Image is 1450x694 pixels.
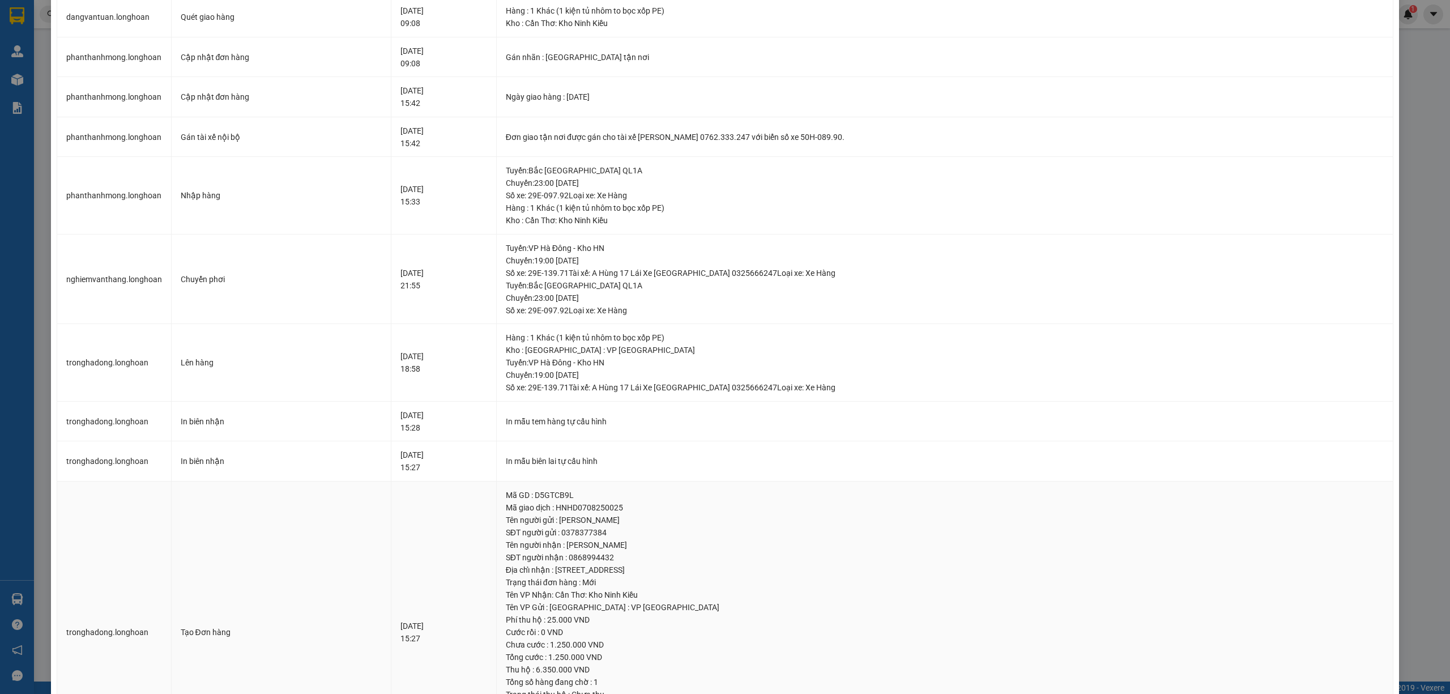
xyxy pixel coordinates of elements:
[506,601,1384,614] div: Tên VP Gửi : [GEOGRAPHIC_DATA] : VP [GEOGRAPHIC_DATA]
[506,5,1384,17] div: Hàng : 1 Khác (1 kiện tủ nhôm to bọc xốp PE)
[57,402,172,442] td: tronghadong.longhoan
[506,331,1384,344] div: Hàng : 1 Khác (1 kiện tủ nhôm to bọc xốp PE)
[506,501,1384,514] div: Mã giao dịch : HNHD0708250025
[400,5,487,29] div: [DATE] 09:08
[506,551,1384,564] div: SĐT người nhận : 0868994432
[57,157,172,235] td: phanthanhmong.longhoan
[181,455,382,467] div: In biên nhận
[181,189,382,202] div: Nhập hàng
[506,564,1384,576] div: Địa chỉ nhận : [STREET_ADDRESS]
[181,415,382,428] div: In biên nhận
[506,242,1384,279] div: Tuyến : VP Hà Đông - Kho HN Chuyến: 19:00 [DATE] Số xe: 29E-139.71 Tài xế: A Hùng 17 Lái Xe [GEOG...
[506,356,1384,394] div: Tuyến : VP Hà Đông - Kho HN Chuyến: 19:00 [DATE] Số xe: 29E-139.71 Tài xế: A Hùng 17 Lái Xe [GEOG...
[57,324,172,402] td: tronghadong.longhoan
[506,526,1384,539] div: SĐT người gửi : 0378377384
[506,626,1384,638] div: Cước rồi : 0 VND
[57,441,172,482] td: tronghadong.longhoan
[400,350,487,375] div: [DATE] 18:58
[57,235,172,325] td: nghiemvanthang.longhoan
[181,273,382,286] div: Chuyển phơi
[506,202,1384,214] div: Hàng : 1 Khác (1 kiện tủ nhôm to bọc xốp PE)
[57,117,172,157] td: phanthanhmong.longhoan
[400,267,487,292] div: [DATE] 21:55
[506,51,1384,63] div: Gán nhãn : [GEOGRAPHIC_DATA] tận nơi
[181,131,382,143] div: Gán tài xế nội bộ
[506,415,1384,428] div: In mẫu tem hàng tự cấu hình
[506,17,1384,29] div: Kho : Cần Thơ: Kho Ninh Kiều
[400,409,487,434] div: [DATE] 15:28
[181,51,382,63] div: Cập nhật đơn hàng
[506,576,1384,589] div: Trạng thái đơn hàng : Mới
[506,539,1384,551] div: Tên người nhận : [PERSON_NAME]
[400,45,487,70] div: [DATE] 09:08
[506,638,1384,651] div: Chưa cước : 1.250.000 VND
[400,183,487,208] div: [DATE] 15:33
[400,449,487,474] div: [DATE] 15:27
[506,651,1384,663] div: Tổng cước : 1.250.000 VND
[506,676,1384,688] div: Tổng số hàng đang chờ : 1
[400,125,487,150] div: [DATE] 15:42
[506,279,1384,317] div: Tuyến : Bắc [GEOGRAPHIC_DATA] QL1A Chuyến: 23:00 [DATE] Số xe: 29E-097.92 Loại xe: Xe Hàng
[506,131,1384,143] div: Đơn giao tận nơi được gán cho tài xế [PERSON_NAME] 0762.333.247 với biển số xe 50H-089.90.
[181,91,382,103] div: Cập nhật đơn hàng
[400,84,487,109] div: [DATE] 15:42
[506,214,1384,227] div: Kho : Cần Thơ: Kho Ninh Kiều
[181,11,382,23] div: Quét giao hàng
[506,614,1384,626] div: Phí thu hộ : 25.000 VND
[506,489,1384,501] div: Mã GD : D5GTCB9L
[506,164,1384,202] div: Tuyến : Bắc [GEOGRAPHIC_DATA] QL1A Chuyến: 23:00 [DATE] Số xe: 29E-097.92 Loại xe: Xe Hàng
[506,91,1384,103] div: Ngày giao hàng : [DATE]
[506,589,1384,601] div: Tên VP Nhận: Cần Thơ: Kho Ninh Kiều
[506,663,1384,676] div: Thu hộ : 6.350.000 VND
[506,514,1384,526] div: Tên người gửi : [PERSON_NAME]
[57,77,172,117] td: phanthanhmong.longhoan
[400,620,487,645] div: [DATE] 15:27
[181,356,382,369] div: Lên hàng
[506,455,1384,467] div: In mẫu biên lai tự cấu hình
[181,626,382,638] div: Tạo Đơn hàng
[57,37,172,78] td: phanthanhmong.longhoan
[506,344,1384,356] div: Kho : [GEOGRAPHIC_DATA] : VP [GEOGRAPHIC_DATA]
